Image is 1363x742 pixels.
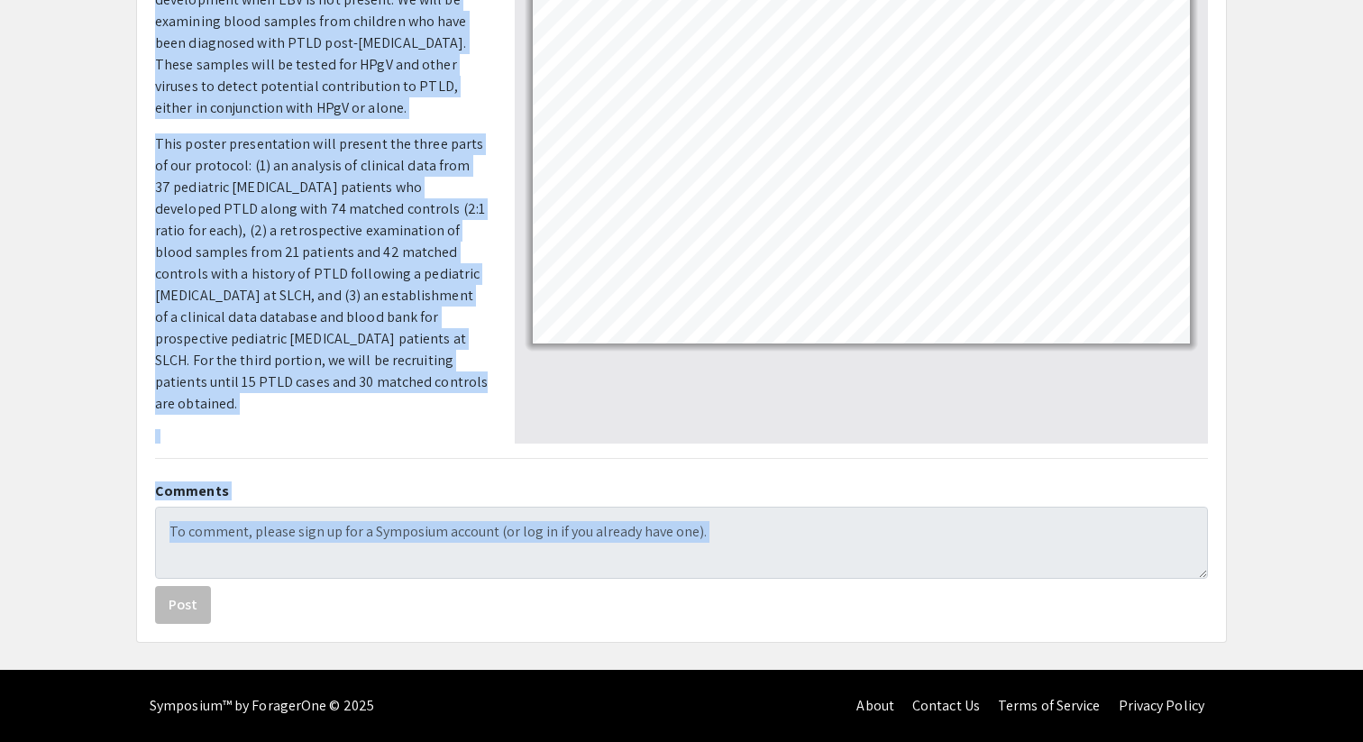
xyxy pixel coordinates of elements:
[856,696,894,715] a: About
[155,133,488,415] p: This poster presentation will present the three parts of our protocol: (1) an analysis of clinica...
[998,696,1101,715] a: Terms of Service
[155,586,211,624] button: Post
[1119,696,1204,715] a: Privacy Policy
[155,482,1208,499] h2: Comments
[912,696,980,715] a: Contact Us
[150,670,374,742] div: Symposium™ by ForagerOne © 2025
[14,661,77,728] iframe: Chat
